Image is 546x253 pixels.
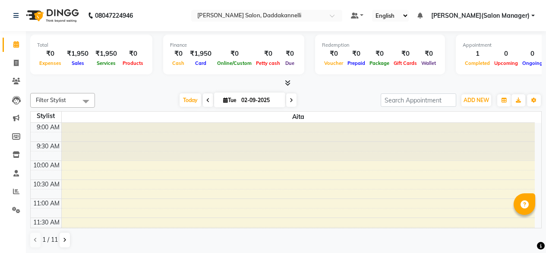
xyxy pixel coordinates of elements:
[367,60,391,66] span: Package
[367,49,391,59] div: ₹0
[32,180,61,189] div: 10:30 AM
[322,60,345,66] span: Voucher
[186,49,215,59] div: ₹1,950
[37,49,63,59] div: ₹0
[520,60,545,66] span: Ongoing
[283,60,297,66] span: Due
[520,49,545,59] div: 0
[239,94,282,107] input: 2025-09-02
[69,60,86,66] span: Sales
[36,96,66,103] span: Filter Stylist
[92,49,120,59] div: ₹1,950
[170,60,186,66] span: Cash
[35,123,61,132] div: 9:00 AM
[464,97,489,103] span: ADD NEW
[215,60,254,66] span: Online/Custom
[463,60,492,66] span: Completed
[419,60,438,66] span: Wallet
[120,49,145,59] div: ₹0
[63,49,92,59] div: ₹1,950
[322,49,345,59] div: ₹0
[345,60,367,66] span: Prepaid
[431,11,530,20] span: [PERSON_NAME](Salon Manager)
[381,93,456,107] input: Search Appointment
[419,49,438,59] div: ₹0
[391,49,419,59] div: ₹0
[37,60,63,66] span: Expenses
[31,112,61,121] div: Stylist
[180,93,201,107] span: Today
[492,49,520,59] div: 0
[345,49,367,59] div: ₹0
[193,60,208,66] span: Card
[492,60,520,66] span: Upcoming
[461,94,491,106] button: ADD NEW
[510,218,537,244] iframe: chat widget
[391,60,419,66] span: Gift Cards
[32,161,61,170] div: 10:00 AM
[22,3,81,28] img: logo
[32,218,61,227] div: 11:30 AM
[282,49,297,59] div: ₹0
[322,42,438,49] div: Redemption
[32,199,61,208] div: 11:00 AM
[120,60,145,66] span: Products
[254,60,282,66] span: Petty cash
[463,49,492,59] div: 1
[215,49,254,59] div: ₹0
[254,49,282,59] div: ₹0
[170,42,297,49] div: Finance
[170,49,186,59] div: ₹0
[62,112,535,122] span: aita
[95,60,118,66] span: Services
[37,42,145,49] div: Total
[95,3,133,28] b: 08047224946
[42,235,58,244] span: 1 / 11
[221,97,239,103] span: Tue
[35,142,61,151] div: 9:30 AM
